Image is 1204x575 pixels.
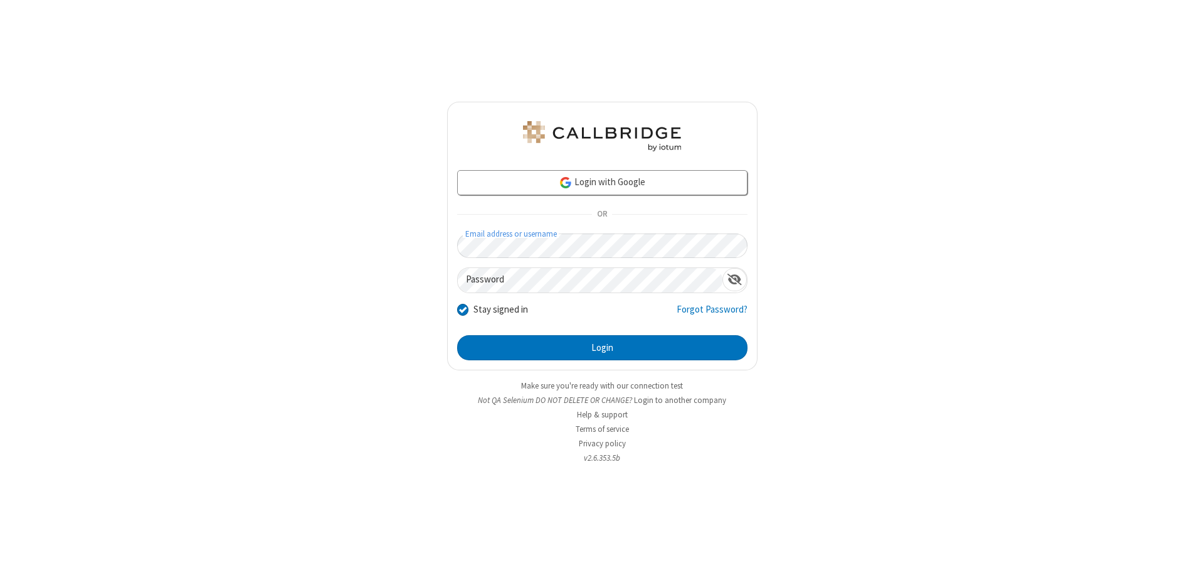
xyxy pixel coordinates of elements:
li: Not QA Selenium DO NOT DELETE OR CHANGE? [447,394,758,406]
span: OR [592,206,612,223]
input: Email address or username [457,234,747,258]
label: Stay signed in [473,303,528,317]
a: Privacy policy [579,438,626,449]
input: Password [458,268,722,293]
img: google-icon.png [559,176,573,190]
img: QA Selenium DO NOT DELETE OR CHANGE [520,121,684,151]
li: v2.6.353.5b [447,452,758,464]
a: Forgot Password? [677,303,747,326]
a: Login with Google [457,170,747,195]
a: Terms of service [576,424,629,434]
a: Make sure you're ready with our connection test [521,380,683,391]
a: Help & support [577,409,628,420]
button: Login [457,335,747,360]
button: Login to another company [634,394,726,406]
div: Show password [722,268,747,291]
iframe: Chat [1173,542,1195,566]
